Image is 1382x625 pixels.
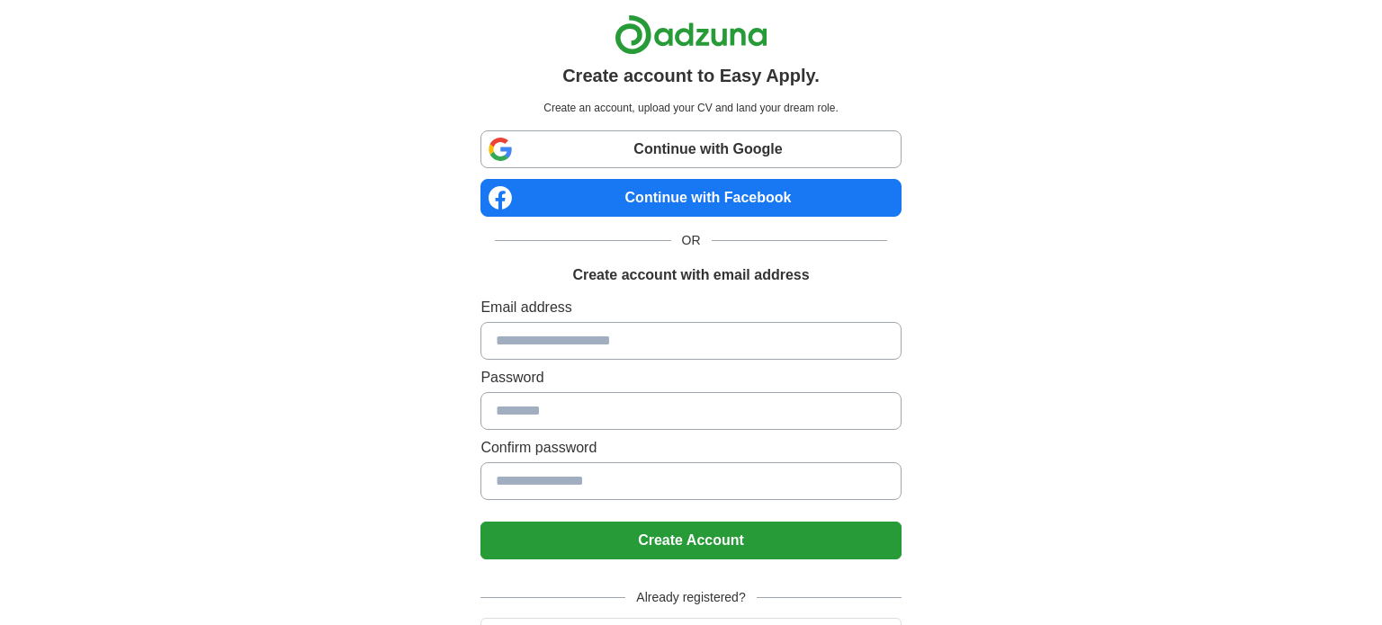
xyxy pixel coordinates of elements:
[625,588,756,607] span: Already registered?
[480,179,901,217] a: Continue with Facebook
[671,231,712,250] span: OR
[572,264,809,286] h1: Create account with email address
[562,62,820,89] h1: Create account to Easy Apply.
[480,297,901,318] label: Email address
[615,14,767,55] img: Adzuna logo
[480,367,901,388] label: Password
[480,130,901,168] a: Continue with Google
[484,100,897,116] p: Create an account, upload your CV and land your dream role.
[480,437,901,459] label: Confirm password
[480,522,901,559] button: Create Account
